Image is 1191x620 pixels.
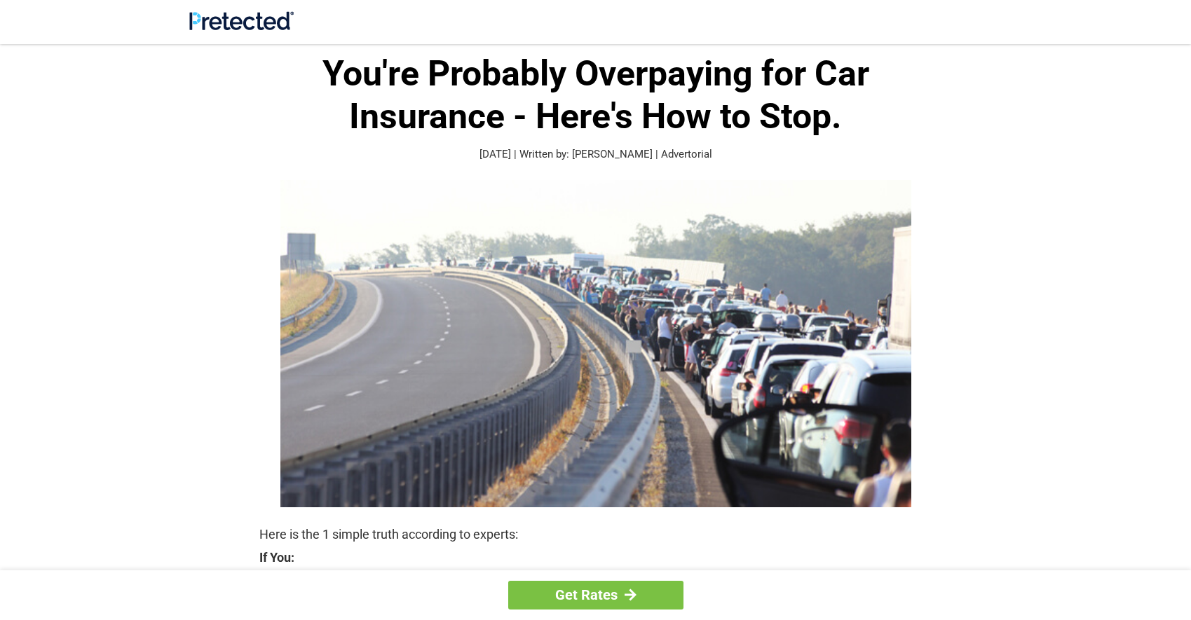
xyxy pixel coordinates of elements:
a: Site Logo [189,20,294,33]
strong: If You: [259,551,932,564]
p: [DATE] | Written by: [PERSON_NAME] | Advertorial [259,146,932,163]
h1: You're Probably Overpaying for Car Insurance - Here's How to Stop. [259,53,932,138]
img: Site Logo [189,11,294,30]
a: Get Rates [508,581,683,609]
p: Here is the 1 simple truth according to experts: [259,525,932,544]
